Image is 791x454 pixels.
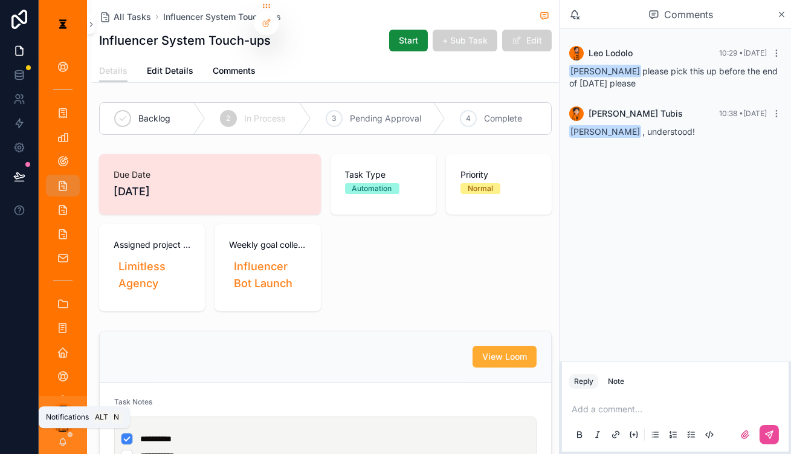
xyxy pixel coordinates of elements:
span: Due Date [114,169,306,181]
button: Start [389,30,428,51]
span: Task Notes [114,397,152,406]
span: N [112,412,121,422]
span: 10:29 • [DATE] [719,48,767,57]
img: App logo [53,15,73,34]
span: Start [399,34,418,47]
h1: Influencer System Touch-ups [99,32,271,49]
a: Limitless Agency [114,256,186,294]
span: 4 [466,114,471,123]
span: Notifications [46,412,89,422]
div: Automation [352,183,392,194]
span: 3 [332,114,337,123]
button: + Sub Task [433,30,497,51]
span: Comments [213,65,256,77]
span: Details [99,65,128,77]
a: Comments [213,60,256,84]
span: Assigned project collection [114,239,190,251]
span: Limitless Agency [118,258,181,292]
span: [DATE] [114,183,306,200]
span: Pending Approval [350,112,421,125]
span: [PERSON_NAME] [569,65,641,77]
span: In Process [244,112,285,125]
span: Priority [460,169,537,181]
a: All Tasks [99,11,151,23]
span: Weekly goal collection [229,239,306,251]
button: View Loom [473,346,537,368]
span: [PERSON_NAME] [569,125,641,138]
span: Alt [95,412,108,422]
span: Backlog [138,112,170,125]
span: Influencer Bot Launch [234,258,296,292]
button: Edit [502,30,552,51]
div: scrollable content [39,48,87,396]
span: Comments [664,7,713,22]
a: Influencer System Touch-ups [163,11,281,23]
span: + Sub Task [442,34,488,47]
span: [PERSON_NAME] Tubis [589,108,683,120]
span: 10:38 • [DATE] [719,109,767,118]
span: All Tasks [114,11,151,23]
div: Normal [468,183,493,194]
span: Leo Lodolo [589,47,633,59]
span: 2 [227,114,231,123]
span: please pick this up before the end of [DATE] please [569,66,778,88]
a: Edit Details [147,60,193,84]
span: Complete [484,112,522,125]
a: Details [99,60,128,83]
a: Influencer Bot Launch [229,256,301,294]
button: Note [603,374,629,389]
span: Task Type [345,169,422,181]
span: Edit Details [147,65,193,77]
button: Reply [569,374,598,389]
span: , understood! [569,126,695,137]
span: View Loom [482,351,527,363]
div: Note [608,377,624,386]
